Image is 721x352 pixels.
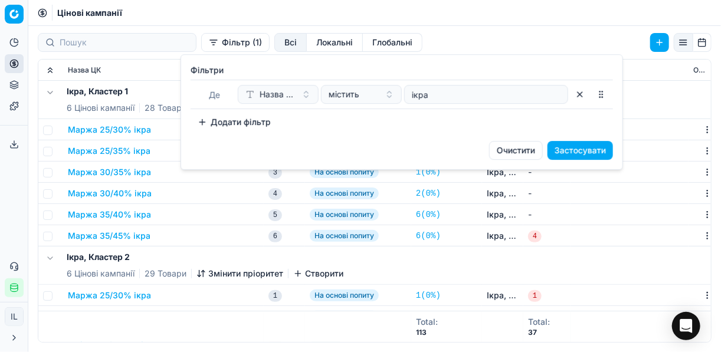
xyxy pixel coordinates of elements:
label: Фiльтри [191,64,613,76]
span: Назва ЦК [260,88,297,100]
span: Де [208,90,219,100]
button: Застосувати [548,141,613,160]
button: Додати фільтр [191,113,278,131]
button: Очистити [489,141,543,160]
span: містить [329,88,359,100]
